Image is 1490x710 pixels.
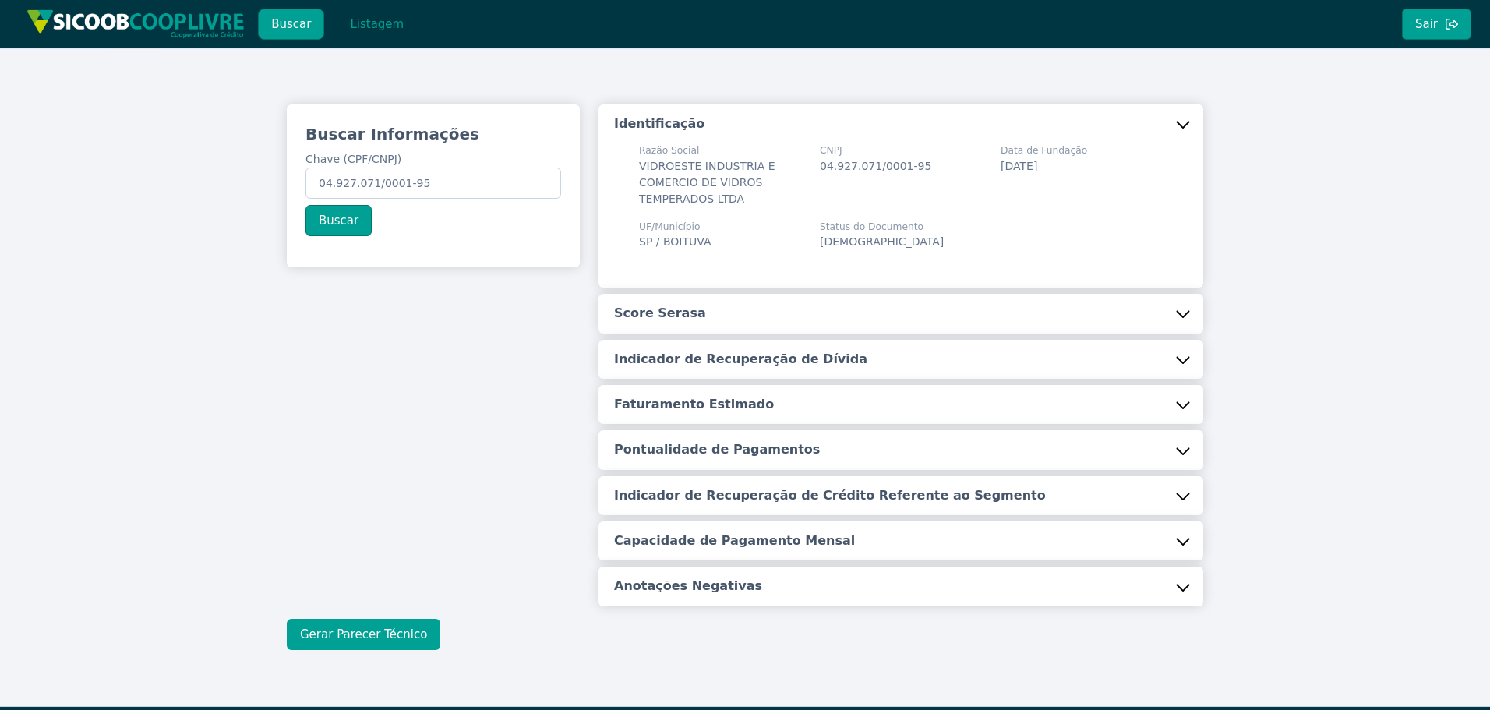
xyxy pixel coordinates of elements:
button: Pontualidade de Pagamentos [598,430,1203,469]
h3: Buscar Informações [305,123,561,145]
h5: Identificação [614,115,704,132]
h5: Faturamento Estimado [614,396,774,413]
button: Indicador de Recuperação de Dívida [598,340,1203,379]
span: Razão Social [639,143,801,157]
button: Sair [1402,9,1471,40]
h5: Score Serasa [614,305,706,322]
button: Identificação [598,104,1203,143]
span: UF/Município [639,220,711,234]
button: Listagem [337,9,417,40]
button: Buscar [305,205,372,236]
span: [DATE] [1001,160,1037,172]
h5: Pontualidade de Pagamentos [614,441,820,458]
input: Chave (CPF/CNPJ) [305,168,561,199]
h5: Capacidade de Pagamento Mensal [614,532,855,549]
h5: Anotações Negativas [614,578,762,595]
button: Faturamento Estimado [598,385,1203,424]
span: Status do Documento [820,220,944,234]
span: 04.927.071/0001-95 [820,160,931,172]
button: Anotações Negativas [598,567,1203,606]
img: img/sicoob_cooplivre.png [26,9,245,38]
button: Buscar [258,9,324,40]
span: Data de Fundação [1001,143,1087,157]
button: Indicador de Recuperação de Crédito Referente ao Segmento [598,476,1203,515]
span: SP / BOITUVA [639,235,711,248]
span: VIDROESTE INDUSTRIA E COMERCIO DE VIDROS TEMPERADOS LTDA [639,160,775,205]
button: Gerar Parecer Técnico [287,619,440,650]
span: Chave (CPF/CNPJ) [305,153,401,165]
button: Capacidade de Pagamento Mensal [598,521,1203,560]
span: [DEMOGRAPHIC_DATA] [820,235,944,248]
h5: Indicador de Recuperação de Crédito Referente ao Segmento [614,487,1046,504]
span: CNPJ [820,143,931,157]
button: Score Serasa [598,294,1203,333]
h5: Indicador de Recuperação de Dívida [614,351,867,368]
